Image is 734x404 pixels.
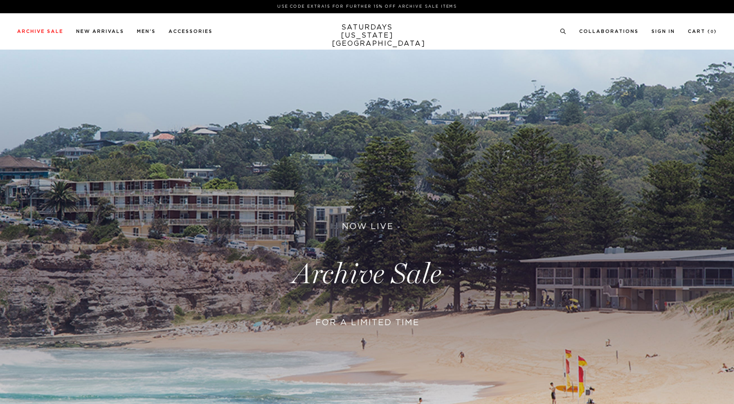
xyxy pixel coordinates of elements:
[76,29,124,34] a: New Arrivals
[169,29,213,34] a: Accessories
[710,30,714,34] small: 0
[17,29,63,34] a: Archive Sale
[688,29,717,34] a: Cart (0)
[651,29,675,34] a: Sign In
[332,24,403,48] a: SATURDAYS[US_STATE][GEOGRAPHIC_DATA]
[21,3,713,10] p: Use Code EXTRA15 for Further 15% Off Archive Sale Items
[579,29,639,34] a: Collaborations
[137,29,156,34] a: Men's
